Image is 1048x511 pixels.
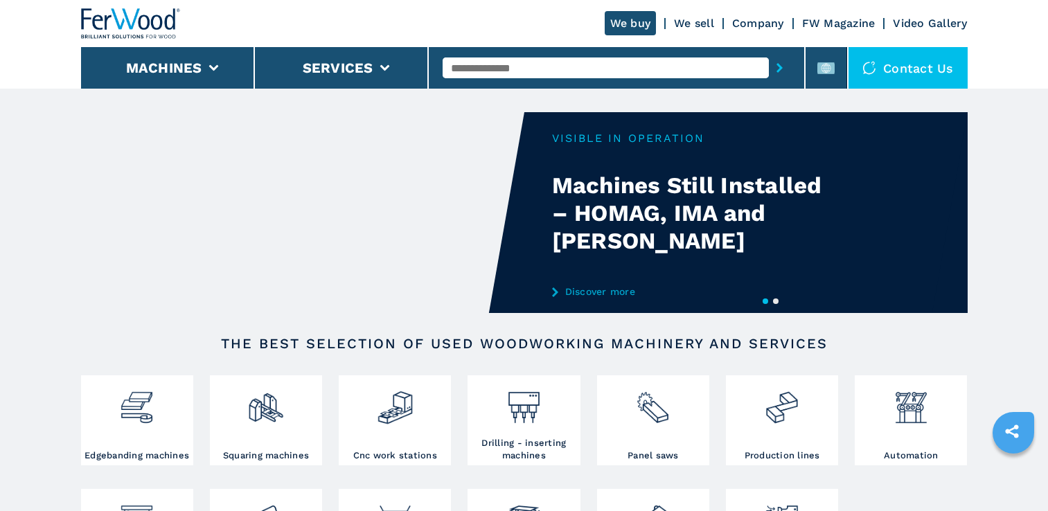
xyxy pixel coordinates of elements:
[605,11,657,35] a: We buy
[763,298,768,304] button: 1
[769,52,790,84] button: submit-button
[995,414,1029,449] a: sharethis
[745,449,820,462] h3: Production lines
[773,298,779,304] button: 2
[210,375,322,465] a: Squaring machines
[353,449,437,462] h3: Cnc work stations
[763,379,800,426] img: linee_di_produzione_2.png
[377,379,414,426] img: centro_di_lavoro_cnc_2.png
[339,375,451,465] a: Cnc work stations
[118,379,155,426] img: bordatrici_1.png
[126,60,202,76] button: Machines
[223,449,309,462] h3: Squaring machines
[893,17,967,30] a: Video Gallery
[634,379,671,426] img: sezionatrici_2.png
[552,286,824,297] a: Discover more
[85,449,189,462] h3: Edgebanding machines
[303,60,373,76] button: Services
[674,17,714,30] a: We sell
[471,437,576,462] h3: Drilling - inserting machines
[506,379,542,426] img: foratrici_inseritrici_2.png
[81,375,193,465] a: Edgebanding machines
[884,449,939,462] h3: Automation
[849,47,968,89] div: Contact us
[81,112,524,313] video: Your browser does not support the video tag.
[81,8,181,39] img: Ferwood
[802,17,876,30] a: FW Magazine
[855,375,967,465] a: Automation
[732,17,784,30] a: Company
[862,61,876,75] img: Contact us
[247,379,284,426] img: squadratrici_2.png
[726,375,838,465] a: Production lines
[468,375,580,465] a: Drilling - inserting machines
[597,375,709,465] a: Panel saws
[893,379,930,426] img: automazione.png
[125,335,923,352] h2: The best selection of used woodworking machinery and services
[628,449,679,462] h3: Panel saws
